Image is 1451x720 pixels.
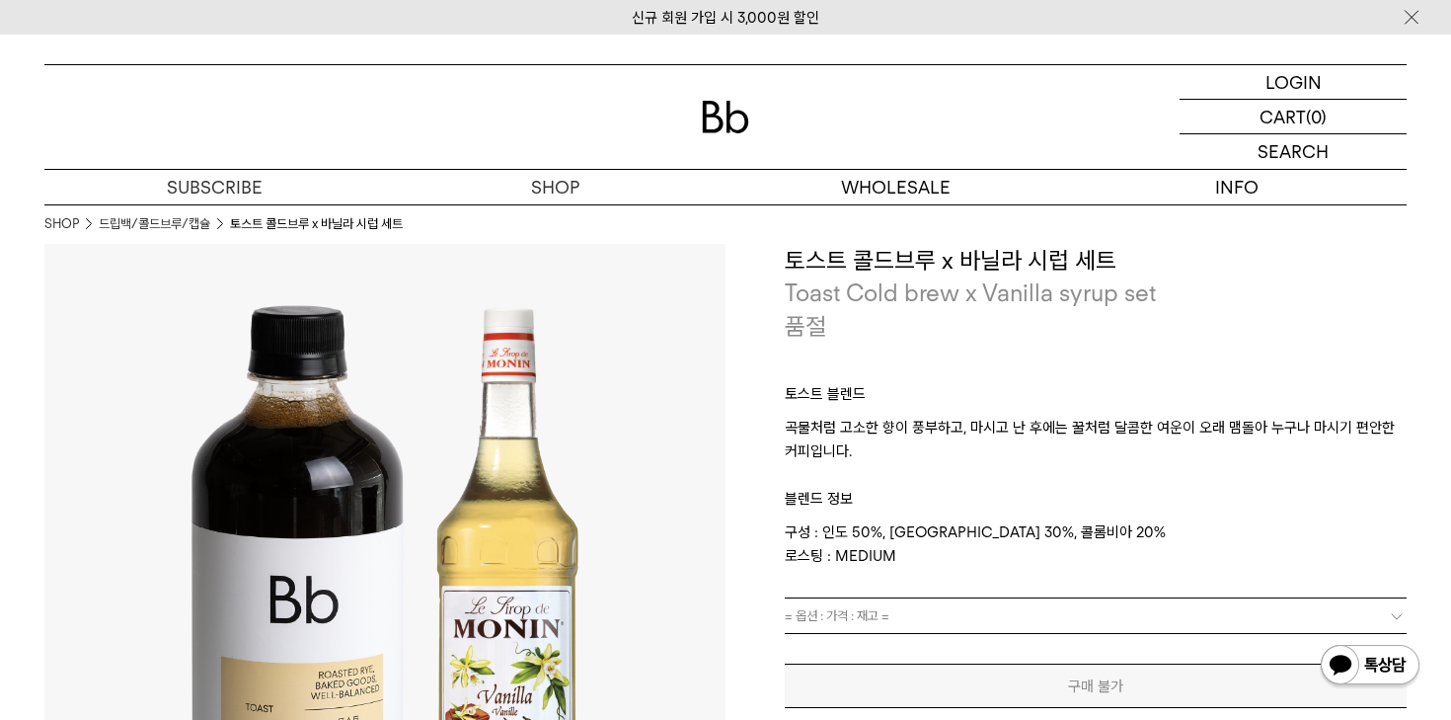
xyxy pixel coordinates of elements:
p: LOGIN [1265,65,1322,99]
a: SHOP [44,214,79,234]
a: SUBSCRIBE [44,170,385,204]
span: = 옵션 : 가격 : 재고 = [785,599,889,633]
a: LOGIN [1180,65,1407,100]
img: 로고 [702,101,749,133]
p: 토스트 블렌드 [785,382,1407,416]
a: CART (0) [1180,100,1407,134]
p: 품절 [785,310,826,344]
button: 구매 불가 [785,664,1407,708]
h3: 토스트 콜드브루 x 바닐라 시럽 세트 [785,244,1407,278]
p: CART [1260,100,1306,133]
p: 블렌드 정보 [785,463,1407,520]
p: SEARCH [1258,134,1329,169]
p: INFO [1066,170,1407,204]
a: 신규 회원 가입 시 3,000원 할인 [632,9,819,27]
p: Toast Cold brew x Vanilla syrup set [785,277,1407,310]
li: 토스트 콜드브루 x 바닐라 시럽 세트 [230,214,403,234]
p: 구성 : 인도 50%, [GEOGRAPHIC_DATA] 30%, 콜롬비아 20% 로스팅 : MEDIUM [785,520,1407,568]
p: WHOLESALE [725,170,1066,204]
p: (0) [1306,100,1327,133]
a: SHOP [385,170,725,204]
p: 곡물처럼 고소한 향이 풍부하고, 마시고 난 후에는 꿀처럼 달콤한 여운이 오래 맴돌아 누구나 마시기 편안한 커피입니다. [785,416,1407,463]
a: 드립백/콜드브루/캡슐 [99,214,210,234]
img: 카카오톡 채널 1:1 채팅 버튼 [1319,643,1421,690]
